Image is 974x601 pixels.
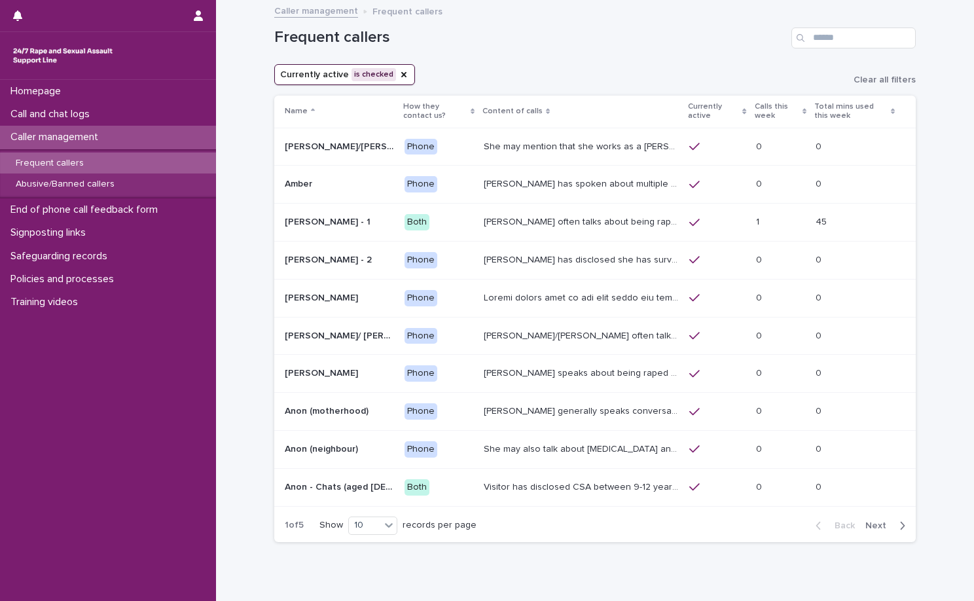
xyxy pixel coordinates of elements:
p: [PERSON_NAME]/ [PERSON_NAME] [285,328,397,342]
p: End of phone call feedback form [5,204,168,216]
tr: [PERSON_NAME][PERSON_NAME] PhoneLoremi dolors amet co adi elit seddo eiu tempor in u labor et dol... [274,279,916,317]
p: Amy often talks about being raped a night before or 2 weeks ago or a month ago. She also makes re... [484,214,681,228]
a: Caller management [274,3,358,18]
button: Next [860,520,916,532]
p: Content of calls [482,104,543,118]
p: She may mention that she works as a Nanny, looking after two children. Abbie / Emily has let us k... [484,139,681,153]
p: 0 [816,290,824,304]
p: 0 [816,479,824,493]
tr: Anon - Chats (aged [DEMOGRAPHIC_DATA])Anon - Chats (aged [DEMOGRAPHIC_DATA]) BothVisitor has disc... [274,468,916,506]
p: Currently active [688,100,739,124]
p: 0 [756,252,765,266]
div: Phone [405,252,437,268]
p: 0 [756,290,765,304]
p: Name [285,104,308,118]
p: 0 [756,441,765,455]
p: Visitor has disclosed CSA between 9-12 years of age involving brother in law who lifted them out ... [484,479,681,493]
p: 0 [756,328,765,342]
tr: [PERSON_NAME]/ [PERSON_NAME][PERSON_NAME]/ [PERSON_NAME] Phone[PERSON_NAME]/[PERSON_NAME] often t... [274,317,916,355]
p: [PERSON_NAME] - 2 [285,252,374,266]
p: [PERSON_NAME] [285,365,361,379]
p: 0 [816,403,824,417]
p: [PERSON_NAME] - 1 [285,214,373,228]
p: 0 [816,365,824,379]
p: Anon - Chats (aged 16 -17) [285,479,397,493]
p: 1 of 5 [274,509,314,541]
p: Safeguarding records [5,250,118,263]
p: Caller speaks about being raped and abused by the police and her ex-husband of 20 years. She has ... [484,365,681,379]
tr: Anon (neighbour)Anon (neighbour) PhoneShe may also talk about [MEDICAL_DATA] and about currently ... [274,430,916,468]
p: 0 [756,176,765,190]
div: Phone [405,403,437,420]
p: records per page [403,520,477,531]
h1: Frequent callers [274,28,786,47]
tr: [PERSON_NAME][PERSON_NAME] Phone[PERSON_NAME] speaks about being raped and abused by the police a... [274,355,916,393]
p: Signposting links [5,227,96,239]
div: Both [405,214,429,230]
p: Policies and processes [5,273,124,285]
div: Phone [405,176,437,192]
p: 0 [816,176,824,190]
p: 0 [756,139,765,153]
button: Clear all filters [843,75,916,84]
tr: [PERSON_NAME]/[PERSON_NAME] (Anon/'I don't know'/'I can't remember')[PERSON_NAME]/[PERSON_NAME] (... [274,128,916,166]
p: 0 [756,365,765,379]
p: 0 [756,403,765,417]
p: 1 [756,214,762,228]
tr: [PERSON_NAME] - 1[PERSON_NAME] - 1 Both[PERSON_NAME] often talks about being raped a night before... [274,204,916,242]
p: Call and chat logs [5,108,100,120]
div: Phone [405,328,437,344]
p: Show [319,520,343,531]
p: Amber has spoken about multiple experiences of sexual abuse. Amber told us she is now 18 (as of 0... [484,176,681,190]
p: She may also talk about child sexual abuse and about currently being physically disabled. She has... [484,441,681,455]
div: 10 [349,519,380,532]
p: Amber [285,176,315,190]
p: 0 [816,252,824,266]
p: 0 [816,328,824,342]
p: Total mins used this week [814,100,888,124]
span: Back [827,521,855,530]
img: rhQMoQhaT3yELyF149Cw [10,43,115,69]
p: Anon (motherhood) [285,403,371,417]
p: Caller generally speaks conversationally about many different things in her life and rarely speak... [484,403,681,417]
p: Frequent callers [5,158,94,169]
span: Next [865,521,894,530]
p: 0 [756,479,765,493]
p: Anna/Emma often talks about being raped at gunpoint at the age of 13/14 by her ex-partner, aged 1... [484,328,681,342]
p: Amy has disclosed she has survived two rapes, one in the UK and the other in Australia in 2013. S... [484,252,681,266]
span: Clear all filters [854,75,916,84]
div: Phone [405,139,437,155]
div: Phone [405,290,437,306]
tr: Anon (motherhood)Anon (motherhood) Phone[PERSON_NAME] generally speaks conversationally about man... [274,393,916,431]
p: Andrew shared that he has been raped and beaten by a group of men in or near his home twice withi... [484,290,681,304]
p: Abbie/Emily (Anon/'I don't know'/'I can't remember') [285,139,397,153]
p: Homepage [5,85,71,98]
p: 45 [816,214,829,228]
p: How they contact us? [403,100,467,124]
button: Currently active [274,64,415,85]
p: 0 [816,139,824,153]
tr: AmberAmber Phone[PERSON_NAME] has spoken about multiple experiences of [MEDICAL_DATA]. [PERSON_NA... [274,166,916,204]
tr: [PERSON_NAME] - 2[PERSON_NAME] - 2 Phone[PERSON_NAME] has disclosed she has survived two rapes, o... [274,241,916,279]
p: 0 [816,441,824,455]
p: Caller management [5,131,109,143]
p: Frequent callers [372,3,442,18]
p: Anon (neighbour) [285,441,361,455]
p: Training videos [5,296,88,308]
p: Calls this week [755,100,799,124]
button: Back [805,520,860,532]
input: Search [791,27,916,48]
p: Abusive/Banned callers [5,179,125,190]
div: Both [405,479,429,496]
p: [PERSON_NAME] [285,290,361,304]
div: Phone [405,365,437,382]
div: Phone [405,441,437,458]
